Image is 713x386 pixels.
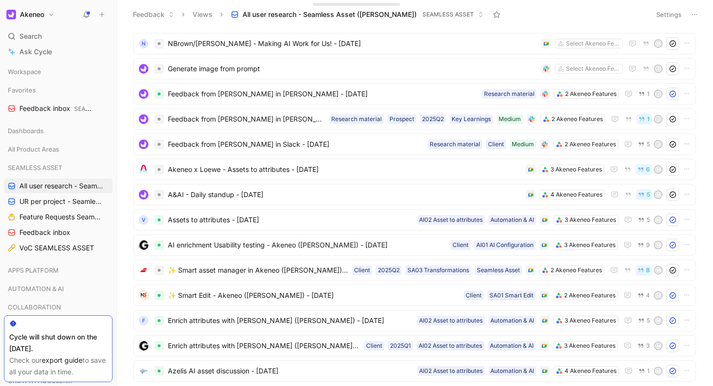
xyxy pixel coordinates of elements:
[490,316,534,325] div: Automation & AI
[19,212,101,222] span: Feature Requests Seamless Assets
[8,144,59,154] span: All Product Areas
[331,114,382,124] div: Research material
[4,300,113,314] div: COLLABORATION
[6,10,16,19] img: Akeneo
[422,114,444,124] div: 2025Q2
[647,318,650,324] span: 5
[512,139,534,149] div: Medium
[133,285,696,306] a: logo✨ Smart Edit - Akeneo ([PERSON_NAME]) - [DATE]2 Akeneo FeaturesSA01 Smart EditClient4M
[8,67,41,77] span: Workspace
[139,341,148,351] img: logo
[490,366,534,376] div: Automation & AI
[4,210,113,224] a: Feature Requests Seamless Assets
[19,243,94,253] span: VoC SEAMLESS ASSET
[655,267,662,274] div: M
[8,302,61,312] span: COLLABORATION
[139,165,148,174] img: logo
[133,83,696,105] a: logoFeedback from [PERSON_NAME] in [PERSON_NAME] - [DATE]2 Akeneo FeaturesResearch material1J
[390,341,411,351] div: 2025Q1
[139,89,148,99] img: logo
[8,284,64,293] span: AUTOMATION & AI
[139,366,148,376] img: logo
[133,335,696,356] a: logoEnrich attributes with [PERSON_NAME] ([PERSON_NAME]) - [DATE]3 Akeneo FeaturesAutomation & AI...
[354,265,370,275] div: Client
[168,264,348,276] span: ✨ Smart asset manager in Akeneo ([PERSON_NAME]) - [DATE]
[655,242,662,248] div: M
[484,89,535,99] div: Research material
[636,366,652,376] button: 1
[139,114,148,124] img: logo
[4,263,113,278] div: APPS PLATFORM
[168,189,522,201] span: A&AI - Daily standup - [DATE]
[635,340,652,351] button: 3
[636,215,652,225] button: 5
[636,89,652,99] button: 1
[488,139,504,149] div: Client
[168,63,537,75] span: Generate image from prompt
[419,316,483,325] div: AI02 Asset to attributes
[564,341,616,351] div: 3 Akeneo Features
[227,7,488,22] button: All user research - Seamless Asset ([PERSON_NAME])SEAMLESS ASSET
[389,114,414,124] div: Prospect
[4,124,113,138] div: Dashboards
[655,292,662,299] div: M
[133,209,696,231] a: VAssets to attributes - [DATE]3 Akeneo FeaturesAutomation & AIAI02 Asset to attributes5M
[655,40,662,47] div: M
[419,215,483,225] div: AI02 Asset to attributes
[565,366,616,376] div: 4 Akeneo Features
[646,343,650,349] span: 3
[646,293,650,298] span: 4
[565,215,616,225] div: 3 Akeneo Features
[9,331,107,355] div: Cycle will shut down on the [DATE].
[551,265,602,275] div: 2 Akeneo Features
[4,179,113,193] a: All user research - Seamless Asset ([PERSON_NAME])
[419,341,482,351] div: AI02 Asset to attributes
[366,341,382,351] div: Client
[139,316,148,325] div: F
[4,160,113,175] div: SEAMLESS ASSET
[652,8,686,21] button: Settings
[133,159,696,180] a: logoAkeneo x Loewe - Assets to attributes - [DATE]3 Akeneo Features6M
[655,166,662,173] div: M
[655,317,662,324] div: M
[168,239,447,251] span: AI enrichment Usability testing - Akeneo ([PERSON_NAME]) - [DATE]
[565,89,616,99] div: 2 Akeneo Features
[129,7,178,22] button: Feedback
[635,164,652,175] button: 6
[490,215,534,225] div: Automation & AI
[139,265,148,275] img: logo
[19,46,52,58] span: Ask Cycle
[168,139,424,150] span: Feedback from [PERSON_NAME] in Slack - [DATE]
[4,124,113,141] div: Dashboards
[19,181,104,191] span: All user research - Seamless Asset ([PERSON_NAME])
[647,141,650,147] span: 5
[243,10,417,19] span: All user research - Seamless Asset ([PERSON_NAME])
[4,300,113,317] div: COLLABORATION
[168,113,325,125] span: Feedback from [PERSON_NAME] in [PERSON_NAME] - [DATE]
[133,360,696,382] a: logoAzelis AI asset discussion - [DATE]4 Akeneo FeaturesAutomation & AIAI02 Asset to attributes1M
[646,167,650,172] span: 6
[4,263,113,280] div: APPS PLATFORM
[74,105,126,112] span: SEAMLESS ASSET
[8,85,36,95] span: Favorites
[655,216,662,223] div: M
[19,104,94,114] span: Feedback inbox
[19,228,70,237] span: Feedback inbox
[4,241,113,255] a: VoC SEAMLESS ASSET
[647,368,650,374] span: 1
[430,139,480,149] div: Research material
[635,265,652,276] button: 8
[139,139,148,149] img: logo
[4,194,113,209] a: UR per project - Seamless assets ([PERSON_NAME])
[655,116,662,123] div: J
[168,88,478,100] span: Feedback from [PERSON_NAME] in [PERSON_NAME] - [DATE]
[4,8,57,21] button: AkeneoAkeneo
[564,291,616,300] div: 2 Akeneo Features
[565,316,616,325] div: 3 Akeneo Features
[407,265,469,275] div: SA03 Transformations
[139,39,148,48] div: N
[133,134,696,155] a: logoFeedback from [PERSON_NAME] in Slack - [DATE]2 Akeneo FeaturesMediumClientResearch material5J
[4,281,113,296] div: AUTOMATION & AI
[168,214,413,226] span: Assets to attributes - [DATE]
[4,83,113,97] div: Favorites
